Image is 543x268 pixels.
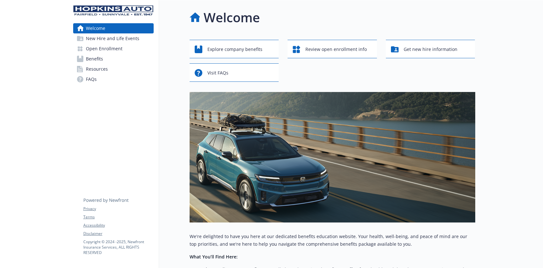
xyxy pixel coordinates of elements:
a: Privacy [83,206,153,212]
button: Get new hire information [386,40,475,58]
a: New Hire and Life Events [73,33,154,44]
span: New Hire and Life Events [86,33,139,44]
a: Benefits [73,54,154,64]
strong: What You’ll Find Here: [190,254,238,260]
a: Accessibility [83,222,153,228]
a: FAQs [73,74,154,84]
p: We're delighted to have you here at our dedicated benefits education website. Your health, well-b... [190,233,475,248]
span: Benefits [86,54,103,64]
a: Welcome [73,23,154,33]
span: Review open enrollment info [305,43,367,55]
span: Open Enrollment [86,44,122,54]
a: Open Enrollment [73,44,154,54]
span: Get new hire information [404,43,457,55]
a: Resources [73,64,154,74]
button: Explore company benefits [190,40,279,58]
p: Copyright © 2024 - 2025 , Newfront Insurance Services, ALL RIGHTS RESERVED [83,239,153,255]
span: Welcome [86,23,105,33]
span: Visit FAQs [207,67,228,79]
button: Review open enrollment info [288,40,377,58]
span: FAQs [86,74,97,84]
button: Visit FAQs [190,63,279,82]
img: overview page banner [190,92,475,222]
span: Resources [86,64,108,74]
a: Terms [83,214,153,220]
span: Explore company benefits [207,43,262,55]
h1: Welcome [204,8,260,27]
a: Disclaimer [83,231,153,236]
